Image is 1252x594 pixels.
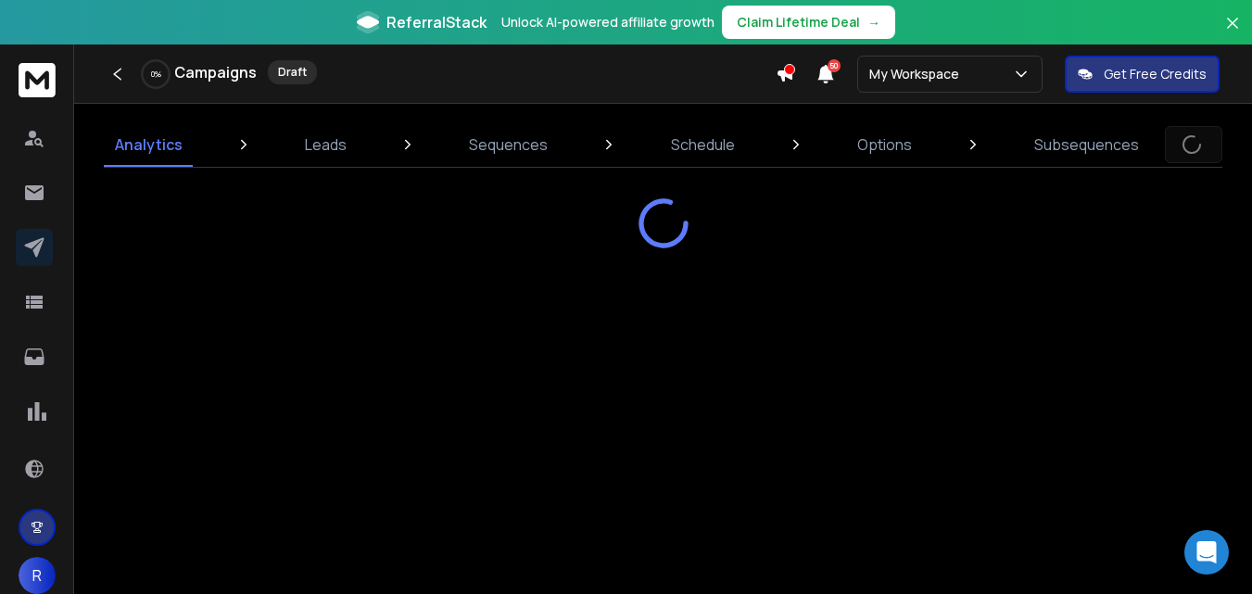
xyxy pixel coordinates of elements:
[501,13,715,32] p: Unlock AI-powered affiliate growth
[846,122,923,167] a: Options
[1184,530,1229,575] div: Open Intercom Messenger
[151,69,161,80] p: 0 %
[867,13,880,32] span: →
[1034,133,1139,156] p: Subsequences
[294,122,358,167] a: Leads
[1220,11,1245,56] button: Close banner
[828,59,841,72] span: 50
[104,122,194,167] a: Analytics
[115,133,183,156] p: Analytics
[671,133,735,156] p: Schedule
[386,11,487,33] span: ReferralStack
[857,133,912,156] p: Options
[268,60,317,84] div: Draft
[469,133,548,156] p: Sequences
[722,6,895,39] button: Claim Lifetime Deal→
[305,133,347,156] p: Leads
[174,61,257,83] h1: Campaigns
[19,557,56,594] button: R
[869,65,967,83] p: My Workspace
[458,122,559,167] a: Sequences
[660,122,746,167] a: Schedule
[1065,56,1220,93] button: Get Free Credits
[1023,122,1150,167] a: Subsequences
[1104,65,1207,83] p: Get Free Credits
